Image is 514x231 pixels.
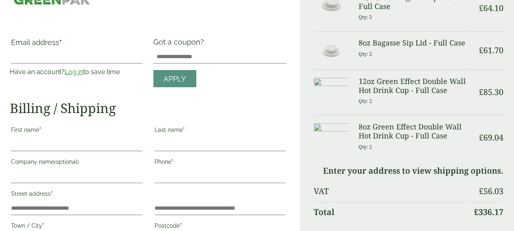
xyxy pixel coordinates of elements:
[479,186,483,197] span: £
[474,206,478,217] span: £
[180,222,182,229] abbr: required
[65,68,83,76] a: Log in
[359,144,372,150] small: Qty: 2
[314,161,503,181] td: Enter your address to view shipping options.
[479,86,503,97] bdi: 85.30
[359,14,372,20] small: Qty: 2
[183,127,185,133] abbr: required
[11,156,142,170] label: Company name
[11,39,142,50] label: Email address
[359,38,468,48] h3: 8oz Bagasse Sip Lid - Full Case
[314,202,468,222] th: Total
[479,186,503,197] bdi: 56.03
[11,124,142,138] label: First name
[11,188,142,202] label: Street address
[42,222,44,229] abbr: required
[59,38,62,47] abbr: required
[153,70,196,88] a: Apply
[359,77,468,95] h3: 12oz Green Effect Double Wall Hot Drink Cup - Full Case
[479,45,483,56] span: £
[359,98,372,104] small: Qty: 2
[10,100,287,116] h2: Billing / Shipping
[164,75,186,84] span: Apply
[479,132,483,143] span: £
[10,67,144,77] p: Have an account? to save time
[314,181,468,201] th: VAT
[54,159,79,165] span: (optional)
[474,206,503,217] bdi: 336.17
[479,86,483,97] span: £
[51,190,53,197] abbr: required
[479,45,503,56] bdi: 61.70
[39,127,41,133] abbr: required
[155,156,286,170] label: Phone
[479,2,483,14] span: £
[171,159,173,165] abbr: required
[153,38,207,50] label: Got a coupon?
[479,2,503,14] bdi: 64.10
[479,132,503,143] bdi: 69.04
[359,51,372,57] small: Qty: 2
[359,122,468,140] h3: 8oz Green Effect Double Wall Hot Drink Cup - Full Case
[155,124,286,138] label: Last name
